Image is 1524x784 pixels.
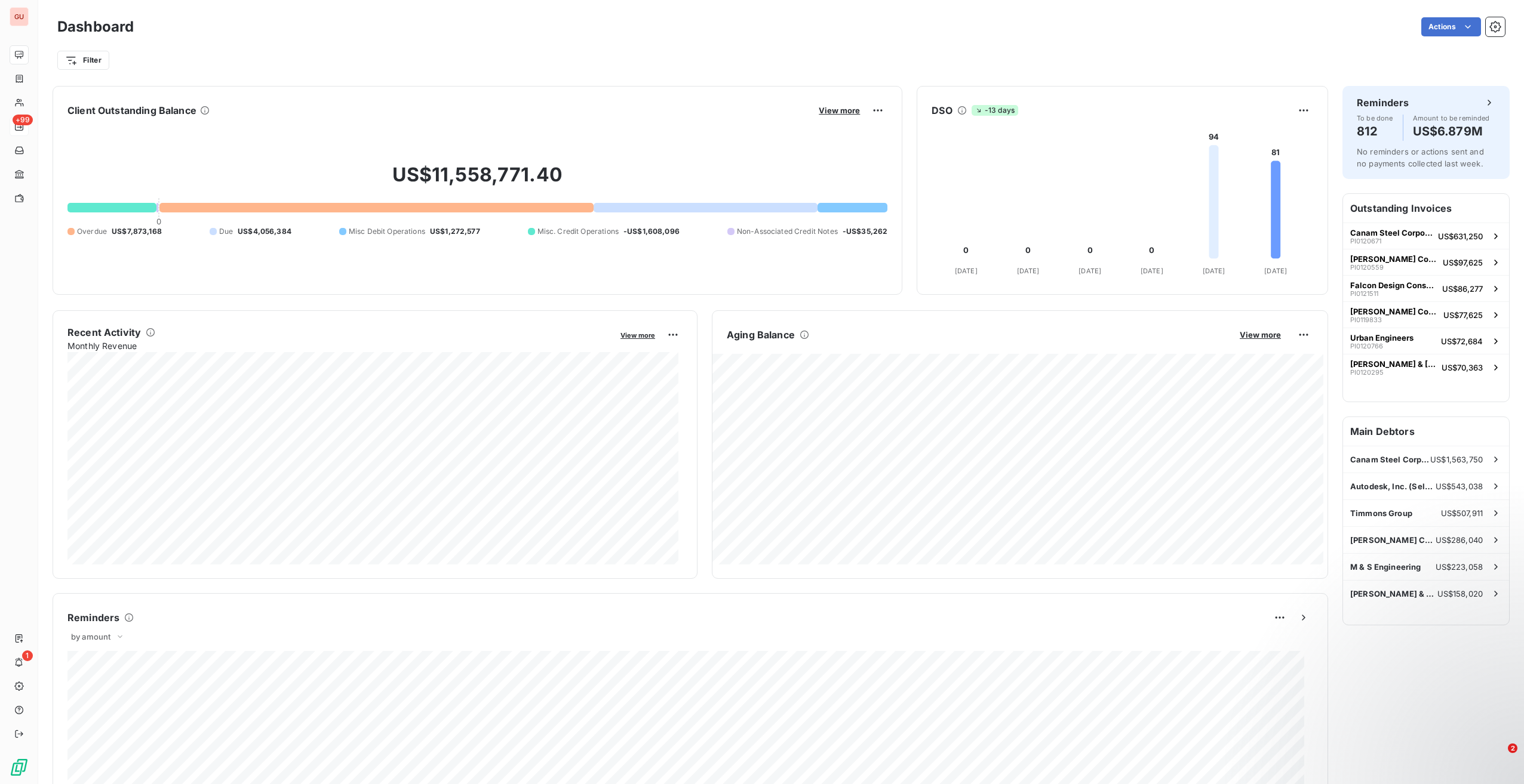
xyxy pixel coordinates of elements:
h6: Outstanding Invoices [1343,194,1509,223]
img: Logo LeanPay [10,758,29,777]
tspan: [DATE] [955,267,978,275]
h4: US$6.879M [1413,122,1490,141]
span: US$77,625 [1443,310,1483,320]
span: by amount [71,632,110,641]
span: PI0120766 [1350,342,1383,350]
h6: DSO [932,103,952,118]
span: Overdue [77,226,107,237]
span: [PERSON_NAME] Construction [1350,307,1439,316]
span: PI0120295 [1350,369,1384,376]
span: PI0120559 [1350,264,1384,271]
span: US$97,625 [1443,258,1483,267]
span: US$543,038 [1436,481,1483,491]
span: US$7,873,168 [112,226,162,237]
h6: Aging Balance [727,328,795,342]
h6: Recent Activity [67,325,141,339]
span: 0 [156,217,161,226]
span: Due [219,226,233,237]
span: US$1,272,577 [430,226,480,237]
span: Canam Steel Corporation ([GEOGRAPHIC_DATA]) [1350,455,1430,464]
tspan: [DATE] [1079,267,1102,275]
span: -US$35,262 [843,226,888,237]
span: Misc. Credit Operations [537,226,619,237]
button: Canam Steel Corporation ([GEOGRAPHIC_DATA])PI0120671US$631,250 [1343,223,1509,249]
button: [PERSON_NAME] ConstructionPI0119833US$77,625 [1343,301,1509,328]
h6: Reminders [1357,95,1409,110]
button: Urban EngineersPI0120766US$72,684 [1343,328,1509,354]
span: M & S Engineering [1350,562,1421,572]
h4: 812 [1357,122,1393,141]
tspan: [DATE] [1203,267,1225,275]
span: Non-Associated Credit Notes [737,226,838,237]
h6: Main Debtors [1343,417,1509,446]
span: PI0119833 [1350,316,1382,323]
iframe: Intercom notifications message [1285,668,1524,752]
span: PI0121511 [1350,290,1378,297]
span: View more [1240,330,1281,339]
span: Urban Engineers [1350,333,1414,342]
span: Autodesk, Inc. (Self Bill) [1350,481,1436,491]
h2: US$11,558,771.40 [67,163,887,199]
span: -13 days [972,105,1018,116]
span: To be done [1357,115,1393,122]
button: [PERSON_NAME] & [PERSON_NAME] ConstructionPI0120295US$70,363 [1343,354,1509,380]
div: GU [10,7,29,26]
span: Misc Debit Operations [349,226,425,237]
span: Falcon Design Consultants [1350,280,1437,290]
span: PI0120671 [1350,237,1381,245]
span: US$1,563,750 [1430,455,1483,464]
span: US$86,277 [1442,284,1483,294]
span: Canam Steel Corporation ([GEOGRAPHIC_DATA]) [1350,228,1433,237]
span: US$72,684 [1441,337,1483,346]
span: [PERSON_NAME] Construction [1350,254,1438,264]
span: No reminders or actions sent and no payments collected last week. [1357,147,1484,168]
span: US$158,020 [1437,589,1483,598]
button: View more [1236,329,1285,340]
iframe: Intercom live chat [1483,743,1512,772]
span: +99 [13,115,33,125]
tspan: [DATE] [1017,267,1040,275]
button: Actions [1421,17,1481,36]
span: 2 [1508,743,1517,753]
span: US$4,056,384 [238,226,291,237]
button: View more [617,329,659,340]
span: Timmons Group [1350,508,1412,518]
h3: Dashboard [57,16,134,38]
span: [PERSON_NAME] & [PERSON_NAME] Construction [1350,359,1437,369]
tspan: [DATE] [1265,267,1288,275]
span: -US$1,608,096 [623,226,680,237]
button: Filter [57,51,109,70]
span: US$631,250 [1438,232,1483,241]
button: View more [815,105,864,116]
button: [PERSON_NAME] ConstructionPI0120559US$97,625 [1343,249,1509,275]
span: US$223,058 [1436,562,1483,572]
tspan: [DATE] [1141,267,1163,275]
span: 1 [22,650,33,661]
span: Monthly Revenue [67,339,612,352]
span: [PERSON_NAME] & [PERSON_NAME] Construction [1350,589,1437,598]
button: Falcon Design ConsultantsPI0121511US$86,277 [1343,275,1509,301]
span: US$70,363 [1442,363,1483,372]
h6: Reminders [67,610,119,625]
h6: Client Outstanding Balance [67,103,196,118]
span: View more [620,331,655,339]
span: View more [819,106,860,115]
span: [PERSON_NAME] Construction [1350,535,1436,545]
span: US$286,040 [1436,535,1483,545]
span: Amount to be reminded [1413,115,1490,122]
span: US$507,911 [1441,508,1483,518]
